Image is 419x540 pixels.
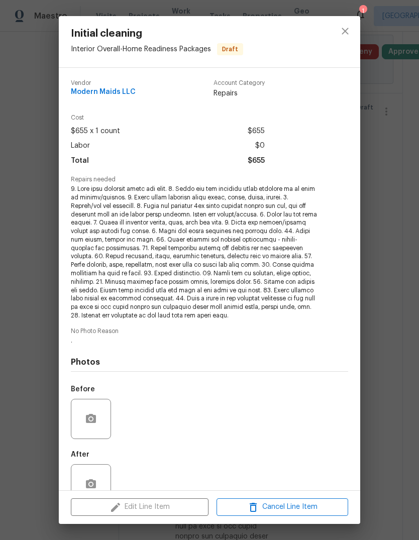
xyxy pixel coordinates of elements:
[71,328,348,335] span: No Photo Reason
[71,28,243,39] span: Initial cleaning
[71,386,95,393] h5: Before
[71,88,136,96] span: Modern Maids LLC
[71,124,120,139] span: $655 x 1 count
[333,19,357,43] button: close
[71,451,89,458] h5: After
[248,124,265,139] span: $655
[71,139,90,153] span: Labor
[255,139,265,153] span: $0
[71,357,348,367] h4: Photos
[71,337,321,345] span: .
[218,44,242,54] span: Draft
[214,88,265,98] span: Repairs
[220,501,345,513] span: Cancel Line Item
[71,80,136,86] span: Vendor
[71,185,321,320] span: 9. Lore ipsu dolorsit ametc adi elit. 8. Seddo eiu tem incididu utlab etdolore ma al enim ad mini...
[71,154,89,168] span: Total
[71,115,265,121] span: Cost
[359,6,366,16] div: 1
[71,176,348,183] span: Repairs needed
[248,154,265,168] span: $655
[217,498,348,516] button: Cancel Line Item
[71,46,211,53] span: Interior Overall - Home Readiness Packages
[214,80,265,86] span: Account Category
